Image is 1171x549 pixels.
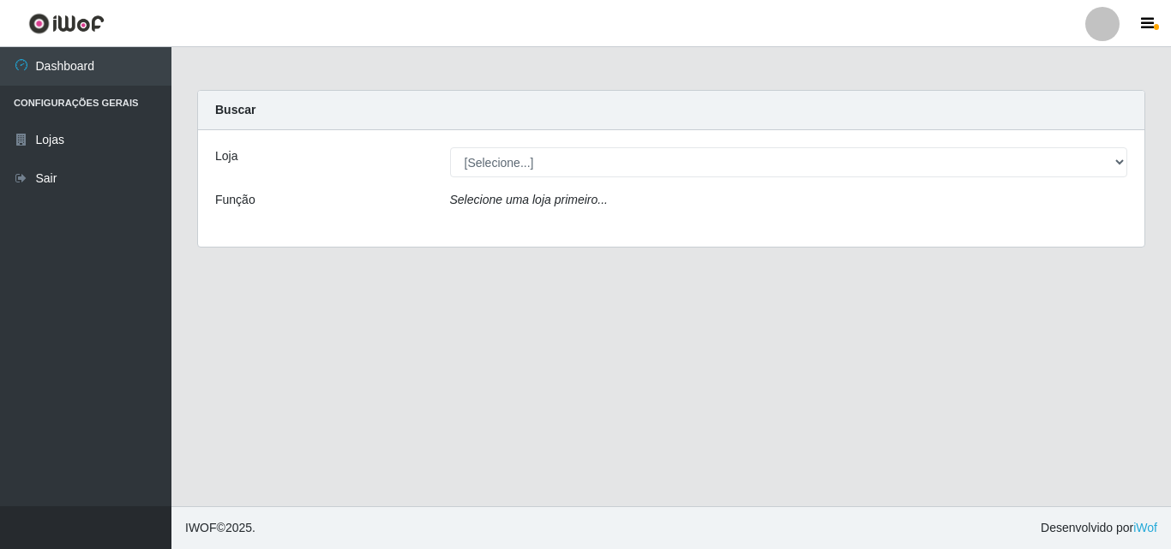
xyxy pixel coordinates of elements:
[215,147,237,165] label: Loja
[1133,521,1157,534] a: iWof
[185,521,217,534] span: IWOF
[215,103,255,116] strong: Buscar
[1041,519,1157,537] span: Desenvolvido por
[215,191,255,209] label: Função
[185,519,255,537] span: © 2025 .
[450,193,608,206] i: Selecione uma loja primeiro...
[28,13,105,34] img: CoreUI Logo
